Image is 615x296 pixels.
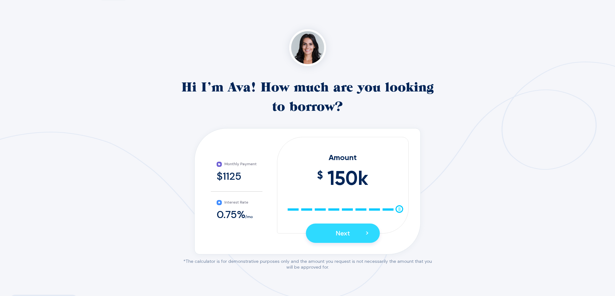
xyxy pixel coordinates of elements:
p: *The calculator is for demonstrative purposes only and the amount you request is not necessarily ... [181,258,434,270]
button: Next> [306,224,380,243]
span: Amount [329,153,357,162]
span: 0.75 % [217,208,245,221]
span: Monthly Payment [224,162,257,167]
p: Hi I’m Ava! How much are you looking to borrow? [181,77,434,116]
span: Next [336,229,350,237]
span: 150 k [327,163,368,193]
span: Interest Rate [224,200,248,205]
span: $ [317,163,323,193]
span: /mo [245,214,253,219]
span: > [365,228,369,239]
div: $1125 [217,169,257,183]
